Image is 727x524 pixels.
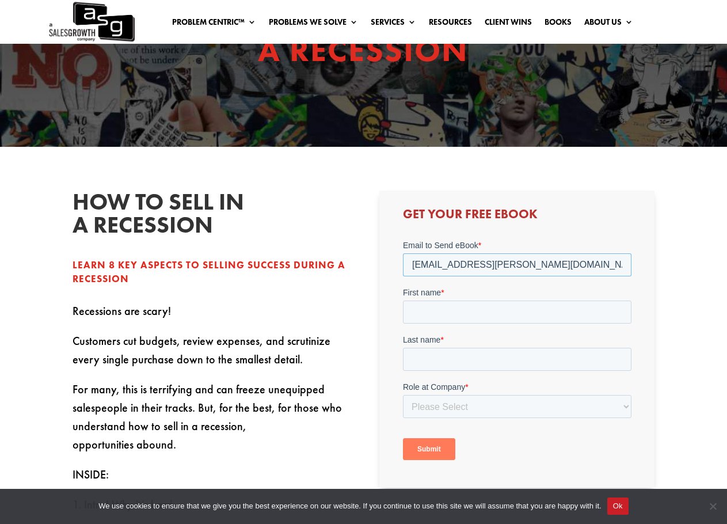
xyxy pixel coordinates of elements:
a: Problem Centric™ [172,18,256,31]
p: INSIDE: [73,465,347,495]
span: We use cookies to ensure that we give you the best experience on our website. If you continue to ... [98,500,601,512]
span: No [707,500,718,512]
a: Resources [429,18,472,31]
h2: How to sell in a recession [73,191,245,242]
div: Learn 8 Key aspects to selling success during a recession [73,259,347,286]
button: Ok [607,498,629,515]
p: Recessions are scary! [73,302,347,332]
iframe: Form 0 [403,240,631,470]
a: Problems We Solve [269,18,358,31]
a: Books [545,18,572,31]
a: Services [371,18,416,31]
a: About Us [584,18,633,31]
h3: Get Your Free Ebook [403,208,631,226]
p: Customers cut budgets, review expenses, and scrutinize every single purchase down to the smallest... [73,332,347,380]
a: Client Wins [485,18,532,31]
p: For many, this is terrifying and can freeze unequipped salespeople in their tracks. But, for the ... [73,380,347,465]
